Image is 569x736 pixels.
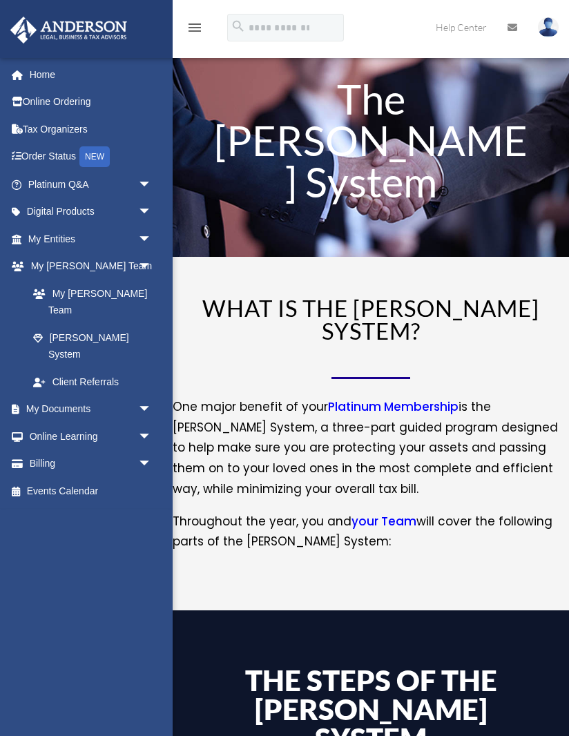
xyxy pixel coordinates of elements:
a: Online Ordering [10,88,173,116]
span: arrow_drop_down [138,171,166,199]
a: My [PERSON_NAME] Teamarrow_drop_down [10,253,173,280]
span: arrow_drop_down [138,450,166,478]
span: arrow_drop_down [138,423,166,451]
span: arrow_drop_down [138,253,166,281]
a: Online Learningarrow_drop_down [10,423,173,450]
span: WHAT IS THE [PERSON_NAME] SYSTEM? [202,294,539,345]
a: Home [10,61,173,88]
h1: The [PERSON_NAME] System [212,78,529,209]
a: Order StatusNEW [10,143,173,171]
a: Digital Productsarrow_drop_down [10,198,173,226]
i: search [231,19,246,34]
a: Platinum Membership [328,398,459,422]
a: My Entitiesarrow_drop_down [10,225,173,253]
a: [PERSON_NAME] System [19,324,166,368]
img: User Pic [538,17,559,37]
span: arrow_drop_down [138,225,166,253]
a: menu [186,24,203,36]
p: One major benefit of your is the [PERSON_NAME] System, a three-part guided program designed to he... [173,397,569,512]
a: Tax Organizers [10,115,173,143]
span: arrow_drop_down [138,396,166,424]
span: arrow_drop_down [138,198,166,226]
a: Billingarrow_drop_down [10,450,173,478]
a: Platinum Q&Aarrow_drop_down [10,171,173,198]
a: My Documentsarrow_drop_down [10,396,173,423]
i: menu [186,19,203,36]
a: your Team [351,513,416,536]
a: Client Referrals [19,368,173,396]
div: NEW [79,146,110,167]
a: Events Calendar [10,477,173,505]
a: My [PERSON_NAME] Team [19,280,173,324]
img: Anderson Advisors Platinum Portal [6,17,131,43]
p: Throughout the year, you and will cover the following parts of the [PERSON_NAME] System: [173,512,569,553]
